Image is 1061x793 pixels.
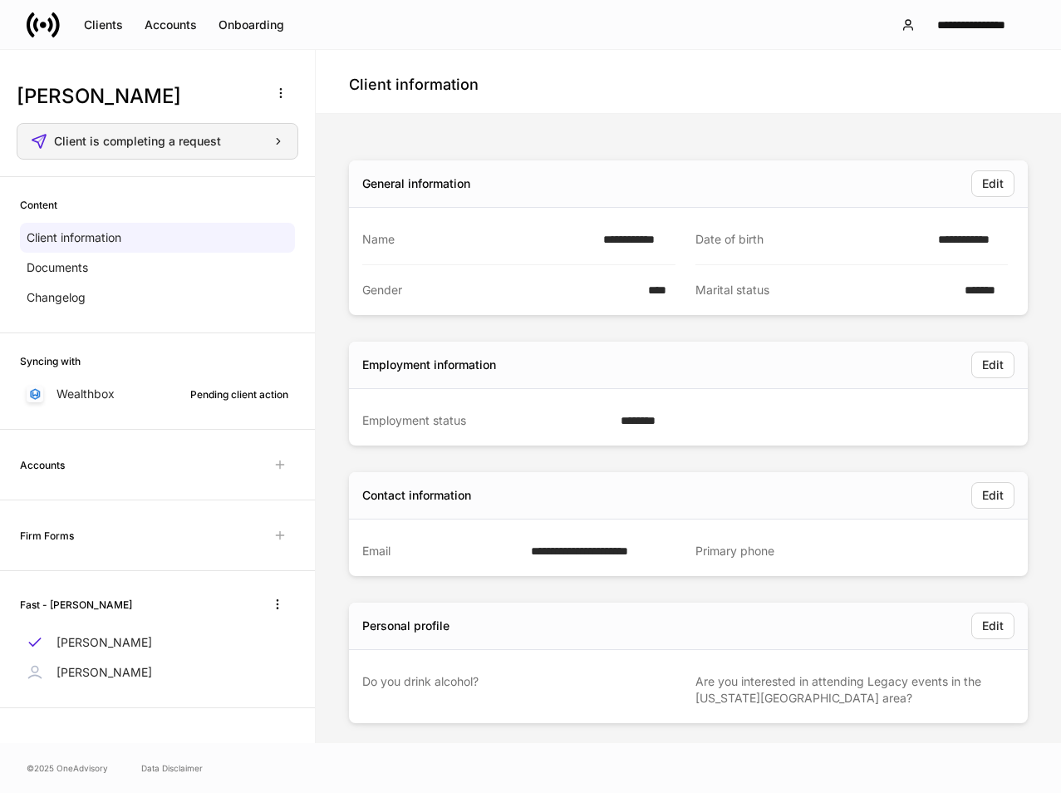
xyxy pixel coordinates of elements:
[20,528,74,544] h6: Firm Forms
[362,231,593,248] div: Name
[20,457,65,473] h6: Accounts
[20,379,295,409] a: WealthboxPending client action
[20,658,295,687] a: [PERSON_NAME]
[20,628,295,658] a: [PERSON_NAME]
[20,283,295,313] a: Changelog
[134,12,208,38] button: Accounts
[982,178,1004,190] div: Edit
[362,175,470,192] div: General information
[145,19,197,31] div: Accounts
[17,83,257,110] h3: [PERSON_NAME]
[27,289,86,306] p: Changelog
[84,19,123,31] div: Clients
[362,618,449,634] div: Personal profile
[362,543,521,559] div: Email
[208,12,295,38] button: Onboarding
[695,231,928,248] div: Date of birth
[265,520,295,550] span: Unavailable with outstanding requests for information
[190,387,288,402] div: Pending client action
[54,135,221,147] span: Client is completing a request
[20,197,57,213] h6: Content
[73,12,134,38] button: Clients
[349,75,479,95] h4: Client information
[20,597,132,613] h6: Fast - [PERSON_NAME]
[17,123,298,160] button: Client is completing a request
[695,543,999,559] div: Primary phone
[20,353,81,369] h6: Syncing with
[362,487,471,504] div: Contact information
[27,259,88,276] p: Documents
[971,170,1014,197] button: Edit
[362,357,496,373] div: Employment information
[362,282,638,298] div: Gender
[56,386,115,402] p: Wealthbox
[982,490,1004,501] div: Edit
[219,19,284,31] div: Onboarding
[971,482,1014,509] button: Edit
[971,613,1014,639] button: Edit
[362,412,611,429] div: Employment status
[982,620,1004,632] div: Edit
[27,229,121,246] p: Client information
[56,634,152,651] p: [PERSON_NAME]
[141,761,203,775] a: Data Disclaimer
[362,673,666,707] div: Do you drink alcohol?
[971,352,1014,378] button: Edit
[20,253,295,283] a: Documents
[20,223,295,253] a: Client information
[27,761,108,775] span: © 2025 OneAdvisory
[695,282,955,298] div: Marital status
[695,673,999,707] div: Are you interested in attending Legacy events in the [US_STATE][GEOGRAPHIC_DATA] area?
[982,359,1004,371] div: Edit
[265,450,295,480] span: Unavailable with outstanding requests for information
[56,664,152,681] p: [PERSON_NAME]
